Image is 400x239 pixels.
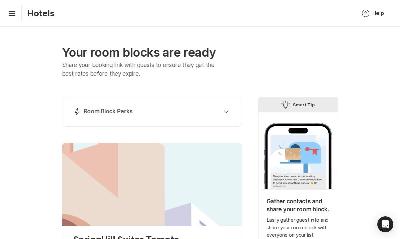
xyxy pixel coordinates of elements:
[27,8,55,18] p: Hotels
[84,108,133,116] p: Room Block Perks
[62,45,242,60] p: Your room blocks are ready
[62,61,225,78] p: Share your booking link with guests to ensure they get the best rates before they expire.
[354,5,392,21] button: Help
[293,101,315,109] p: Smart Tip
[267,198,330,214] p: Gather contacts and share your room block.
[267,216,330,239] p: Easily gather guest info and share your room block with everyone on your list.
[70,105,234,118] button: Room Block Perks
[377,216,393,232] div: Open Intercom Messenger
